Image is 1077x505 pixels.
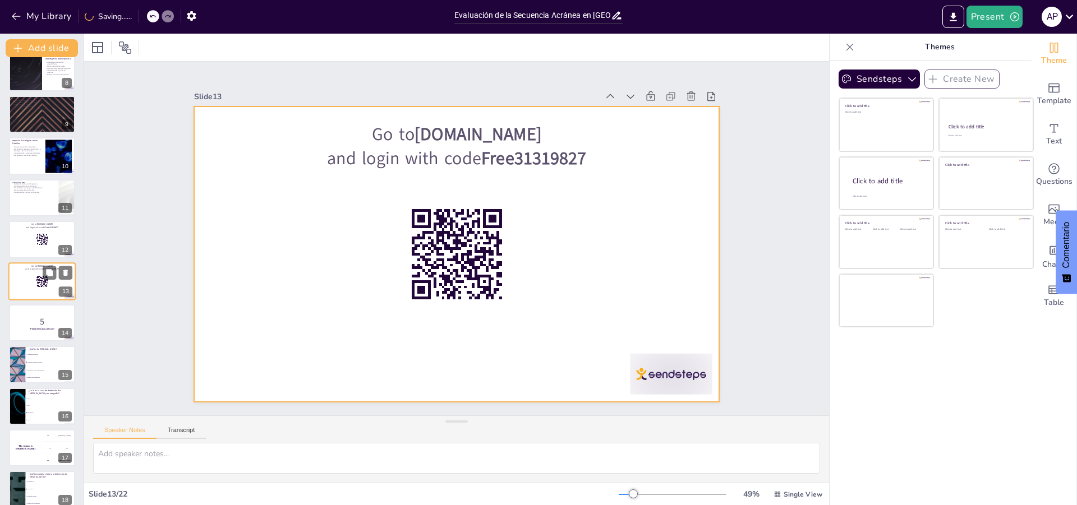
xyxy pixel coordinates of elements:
div: 14 [58,328,72,338]
div: 49 % [738,489,765,499]
span: más del 90% [27,412,75,413]
span: Ninguna de las anteriores [27,377,75,378]
strong: Free31319827 [488,150,595,184]
p: Apoyo integral a los padres. [45,65,72,67]
p: Incorporación de nuevas tecnologías. [12,101,72,104]
p: Necesidad de un enfoque multidisciplinario. [12,187,56,189]
p: Abordaje Multidisciplinario [45,57,72,60]
div: Get real-time input from your audience [1032,155,1076,195]
div: 13 [8,262,76,300]
p: Conclusiones [12,181,56,184]
button: Create New [924,70,1000,89]
div: Add charts and graphs [1032,235,1076,276]
span: Position [118,41,132,54]
strong: [DOMAIN_NAME] [36,264,53,267]
div: Change the overall theme [1032,34,1076,74]
div: Add a table [1032,276,1076,316]
div: A P [1042,7,1062,27]
p: Necesidad de asesoramiento psicológico. [12,147,42,150]
span: Ecografía 3D [27,488,75,489]
h4: The winner is [PERSON_NAME] [9,445,42,451]
div: 9 [62,119,72,129]
div: Layout [89,39,107,57]
div: 8 [62,78,72,88]
div: Click to add title [853,177,924,186]
span: 70% [27,405,75,406]
div: Click to add title [945,162,1025,166]
div: 16 [9,388,75,425]
div: 10 [58,161,72,172]
span: Charts [1042,258,1066,271]
p: Importancia de la formación continua. [45,69,72,73]
p: Apoyo emocional a las familias. [12,189,56,191]
span: 50% [27,397,75,399]
button: Add slide [6,39,78,57]
div: 18 [58,495,72,505]
button: Transcript [157,427,206,439]
p: ¿Qué es la [MEDICAL_DATA]? [29,348,72,351]
div: 13 [59,286,72,296]
div: Slide 13 [210,64,613,117]
p: Necesidad de capacitación en nuevas tecnologías. [12,108,72,110]
div: Click to add text [945,228,981,231]
div: Jaap [65,447,68,449]
p: Estrategias de afrontamiento. [12,150,42,152]
p: and login with code [228,122,701,196]
button: Duplicate Slide [43,266,56,279]
button: Present [966,6,1023,28]
p: Impacto emocional en los padres. [12,146,42,148]
div: Add ready made slides [1032,74,1076,114]
div: 11 [9,179,75,216]
span: Text [1046,135,1062,147]
div: 10 [9,137,75,174]
div: Click to add text [845,111,926,114]
p: Enfoque centrado en el paciente. [45,73,72,76]
p: and login with code [12,226,72,229]
div: Saving...... [85,11,132,22]
span: Ausencia del corazón [27,354,75,355]
div: Click to add text [873,228,898,231]
font: Comentario [1061,222,1071,268]
span: Single View [784,490,822,499]
div: Click to add title [845,104,926,108]
p: Importancia de la comunicación abierta. [12,152,42,154]
span: Ausencia de partes del cerebro [27,362,75,363]
span: Media [1043,216,1065,228]
button: Comentarios - Mostrar encuesta [1056,211,1077,294]
p: and login with code [12,267,72,271]
div: Add text boxes [1032,114,1076,155]
p: Impacto Psicológico en las Familias [12,138,42,145]
p: Go to [231,98,704,172]
p: Necesidad de un enfoque holístico. [12,154,42,156]
div: 17 [9,429,75,466]
span: Theme [1041,54,1067,67]
div: 12 [9,221,75,258]
p: ¿Qué tecnología mejora la detección de [MEDICAL_DATA]? [29,472,72,478]
p: Evaluación vital para el diagnóstico. [12,183,56,185]
p: Impacto en la [MEDICAL_DATA]. [12,105,72,108]
div: 300 [42,455,75,467]
button: Delete Slide [59,266,72,279]
span: Table [1044,296,1064,309]
strong: [DOMAIN_NAME] [37,223,53,226]
p: Themes [859,34,1020,61]
span: Ecografía Doppler [27,495,75,497]
div: 200 [42,442,75,454]
button: Sendsteps [839,70,920,89]
span: [MEDICAL_DATA] de la columna [27,369,75,370]
button: Speaker Notes [93,427,157,439]
p: Avances en Tecnología Ecográfica [12,98,72,101]
div: 12 [58,245,72,255]
span: Ninguna de las anteriores [27,503,75,504]
div: Click to add title [845,221,926,225]
strong: [DOMAIN_NAME] [425,118,554,155]
span: Questions [1036,175,1073,188]
div: 8 [9,54,75,91]
button: My Library [8,7,76,25]
div: Click to add title [949,123,1023,130]
div: Click to add text [845,228,871,231]
div: Click to add text [989,228,1024,231]
p: 5 [12,316,72,328]
span: Ecografía 2D [27,481,75,482]
div: 14 [9,304,75,341]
